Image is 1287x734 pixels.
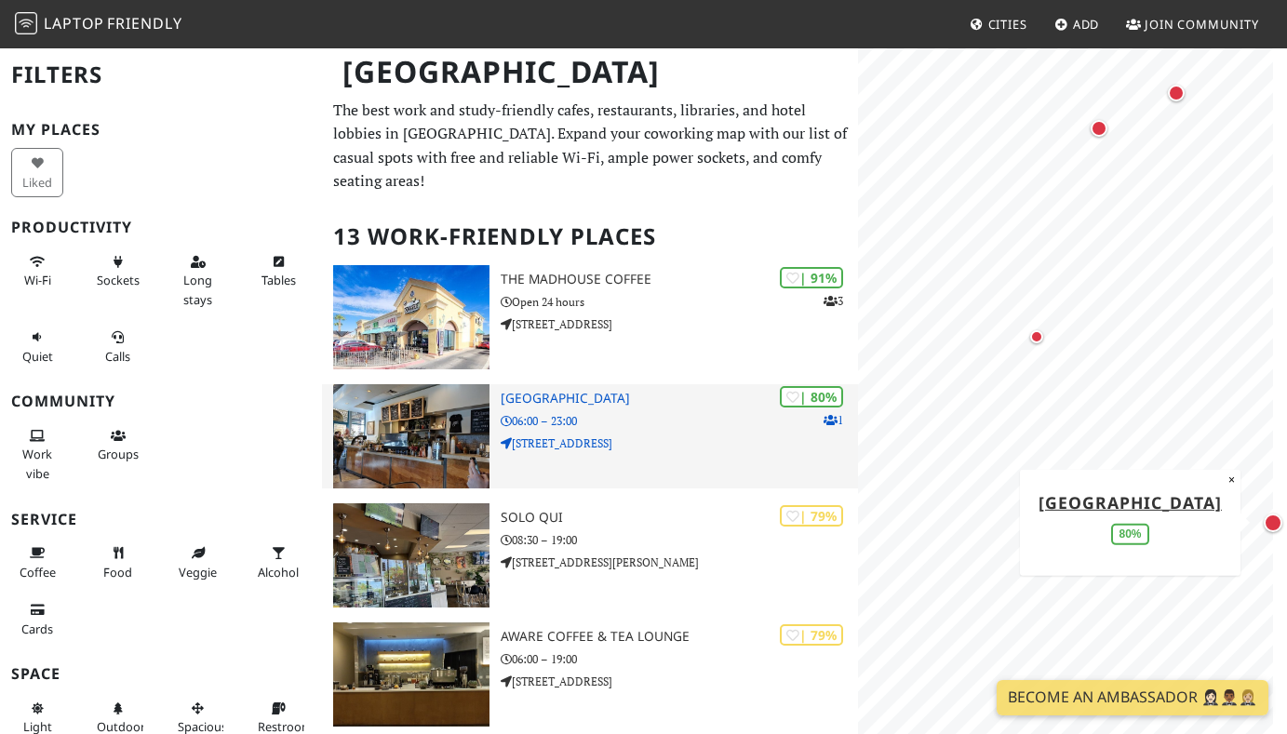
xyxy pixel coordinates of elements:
div: | 91% [780,267,843,288]
span: Food [103,564,132,581]
p: 1 [824,411,843,429]
div: Map marker [1260,510,1286,536]
span: Quiet [22,348,53,365]
span: Group tables [98,446,139,462]
a: Add [1047,7,1107,41]
button: Tables [252,247,304,296]
p: The best work and study-friendly cafes, restaurants, libraries, and hotel lobbies in [GEOGRAPHIC_... [333,99,847,194]
button: Sockets [91,247,143,296]
button: Coffee [11,538,63,587]
h3: The MadHouse Coffee [501,272,858,287]
img: The MadHouse Coffee [333,265,489,369]
span: Add [1073,16,1100,33]
h3: Community [11,393,311,410]
button: Quiet [11,322,63,371]
p: 3 [824,292,843,310]
button: Long stays [172,247,224,314]
span: People working [22,446,52,481]
button: Alcohol [252,538,304,587]
a: Solo Qui | 79% Solo Qui 08:30 – 19:00 [STREET_ADDRESS][PERSON_NAME] [322,503,858,607]
p: [STREET_ADDRESS] [501,673,858,690]
h3: Solo Qui [501,510,858,526]
button: Work vibe [11,420,63,488]
span: Join Community [1145,16,1259,33]
a: The MadHouse Coffee | 91% 3 The MadHouse Coffee Open 24 hours [STREET_ADDRESS] [322,265,858,369]
h1: [GEOGRAPHIC_DATA] [328,47,854,98]
p: 06:00 – 23:00 [501,412,858,430]
h3: Productivity [11,219,311,236]
p: 08:30 – 19:00 [501,531,858,549]
a: Aware Coffee & Tea Lounge | 79% Aware Coffee & Tea Lounge 06:00 – 19:00 [STREET_ADDRESS] [322,622,858,727]
button: Groups [91,420,143,470]
span: Friendly [107,13,181,33]
div: | 79% [780,624,843,646]
button: Food [91,538,143,587]
h3: Aware Coffee & Tea Lounge [501,629,858,645]
div: | 79% [780,505,843,527]
img: Sunrise Coffee House [333,384,489,488]
button: Close popup [1223,469,1240,489]
button: Calls [91,322,143,371]
div: | 80% [780,386,843,407]
span: Stable Wi-Fi [24,272,51,288]
span: Laptop [44,13,104,33]
button: Cards [11,594,63,644]
h3: Service [11,511,311,528]
p: [STREET_ADDRESS] [501,434,858,452]
p: Open 24 hours [501,293,858,311]
img: Solo Qui [333,503,489,607]
a: Cities [962,7,1035,41]
p: [STREET_ADDRESS] [501,315,858,333]
span: Work-friendly tables [261,272,296,288]
button: Wi-Fi [11,247,63,296]
p: 06:00 – 19:00 [501,650,858,668]
h3: Space [11,665,311,683]
a: [GEOGRAPHIC_DATA] [1039,490,1222,513]
span: Coffee [20,564,56,581]
h3: My Places [11,121,311,139]
span: Long stays [183,272,212,307]
a: LaptopFriendly LaptopFriendly [15,8,182,41]
div: Map marker [1026,326,1048,348]
h2: Filters [11,47,311,103]
span: Alcohol [258,564,299,581]
span: Power sockets [97,272,140,288]
span: Credit cards [21,621,53,637]
h3: [GEOGRAPHIC_DATA] [501,391,858,407]
span: Cities [988,16,1027,33]
p: [STREET_ADDRESS][PERSON_NAME] [501,554,858,571]
a: Sunrise Coffee House | 80% 1 [GEOGRAPHIC_DATA] 06:00 – 23:00 [STREET_ADDRESS] [322,384,858,488]
img: Aware Coffee & Tea Lounge [333,622,489,727]
div: 80% [1111,524,1148,545]
img: LaptopFriendly [15,12,37,34]
span: Veggie [179,564,217,581]
div: Map marker [1164,81,1188,105]
div: Map marker [1087,116,1111,140]
a: Join Community [1119,7,1267,41]
span: Video/audio calls [105,348,130,365]
h2: 13 Work-Friendly Places [333,208,847,265]
button: Veggie [172,538,224,587]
